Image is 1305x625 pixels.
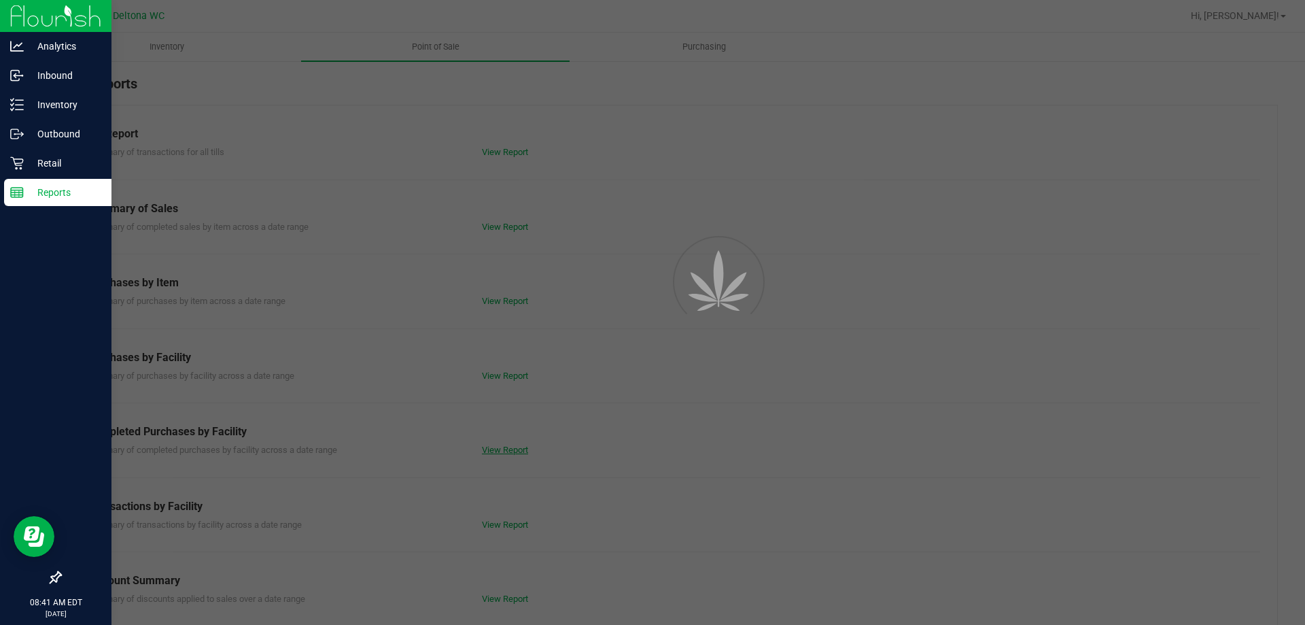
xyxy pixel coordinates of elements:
[14,516,54,557] iframe: Resource center
[10,127,24,141] inline-svg: Outbound
[10,69,24,82] inline-svg: Inbound
[24,38,105,54] p: Analytics
[10,98,24,112] inline-svg: Inventory
[6,609,105,619] p: [DATE]
[24,67,105,84] p: Inbound
[24,97,105,113] p: Inventory
[24,155,105,171] p: Retail
[10,186,24,199] inline-svg: Reports
[10,156,24,170] inline-svg: Retail
[6,596,105,609] p: 08:41 AM EDT
[24,184,105,201] p: Reports
[10,39,24,53] inline-svg: Analytics
[24,126,105,142] p: Outbound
